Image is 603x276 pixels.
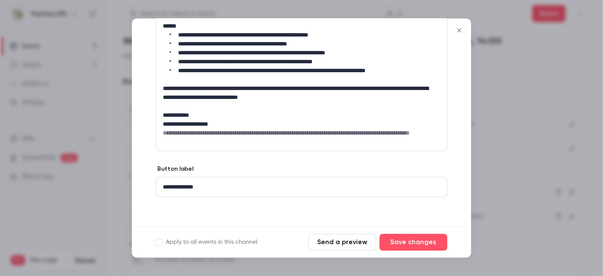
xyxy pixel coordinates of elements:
div: editor [156,177,447,197]
button: Save changes [380,234,447,251]
label: Apply to all events in this channel [156,238,257,247]
button: Close [451,22,468,39]
button: Send a preview [308,234,376,251]
label: Button label [156,165,193,173]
